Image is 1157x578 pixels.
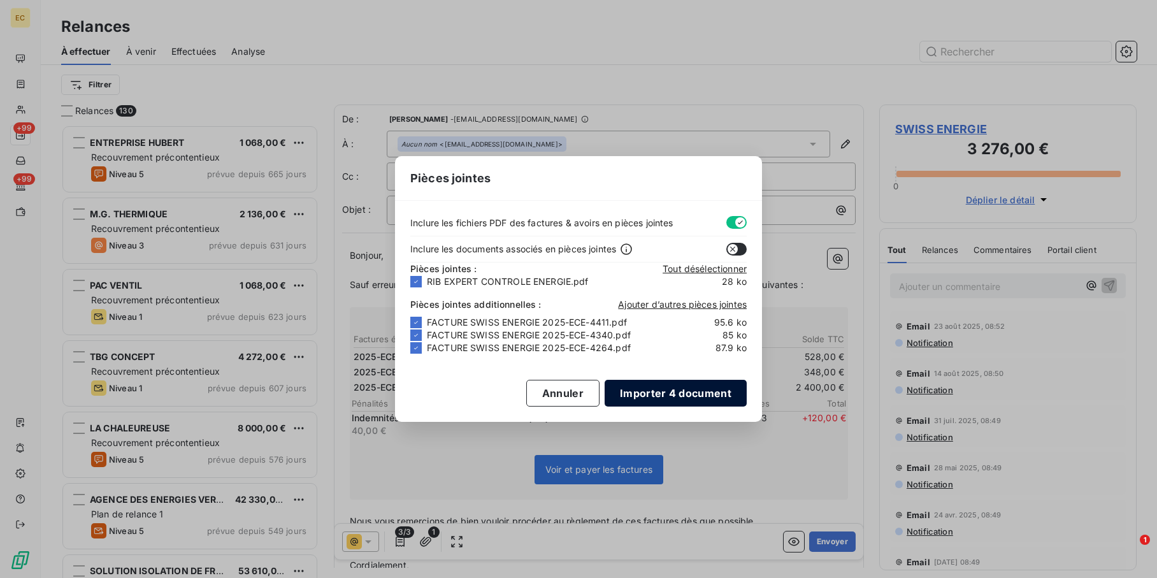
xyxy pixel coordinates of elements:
[427,316,670,329] span: FACTURE SWISS ENERGIE 2025-ECE-4411.pdf
[410,216,673,229] span: Inclure les fichiers PDF des factures & avoirs en pièces jointes
[410,170,491,187] span: Pièces jointes
[427,342,670,354] span: FACTURE SWISS ENERGIE 2025-ECE-4264.pdf
[670,329,747,342] span: 85 ko
[1140,535,1150,545] span: 1
[427,275,665,288] span: RIB EXPERT CONTROLE ENERGIE.pdf
[670,342,747,354] span: 87.9 ko
[670,316,747,329] span: 95.6 ko
[427,329,670,342] span: FACTURE SWISS ENERGIE 2025-ECE-4340.pdf
[605,380,747,407] button: Importer 4 document
[410,263,477,275] span: Pièces jointes :
[618,299,747,310] span: Ajouter d’autres pièces jointes
[663,263,747,274] span: Tout désélectionner
[410,298,542,311] span: Pièces jointes additionnelles :
[410,242,616,256] span: Inclure les documents associés en pièces jointes
[1114,535,1144,565] iframe: Intercom live chat
[670,275,747,288] span: 28 ko
[526,380,600,407] button: Annuler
